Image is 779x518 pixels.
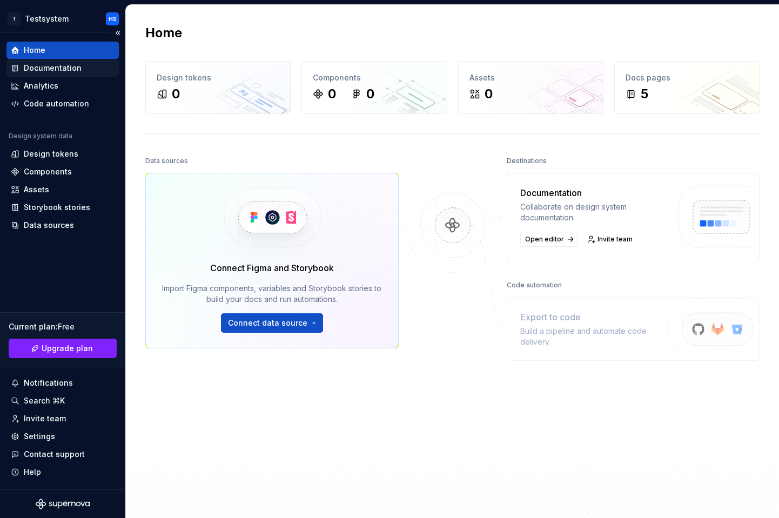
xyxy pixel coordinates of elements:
button: Search ⌘K [6,392,119,409]
svg: Supernova Logo [36,499,90,509]
div: Import Figma components, variables and Storybook stories to build your docs and run automations. [161,283,383,305]
div: Search ⌘K [24,395,65,406]
div: Home [24,45,45,56]
div: 0 [485,85,493,103]
div: Design tokens [24,149,78,159]
a: Storybook stories [6,199,119,216]
div: Code automation [24,98,89,109]
h2: Home [145,24,182,42]
div: 0 [366,85,374,103]
div: Collaborate on design system documentation. [520,201,667,223]
div: Code automation [507,278,562,293]
div: T [8,12,21,25]
a: Assets [6,181,119,198]
a: Design tokens [6,145,119,163]
div: Notifications [24,378,73,388]
span: Invite team [597,235,633,244]
a: Home [6,42,119,59]
button: Contact support [6,446,119,463]
div: Testsystem [25,14,69,24]
div: Analytics [24,80,58,91]
div: Documentation [24,63,82,73]
a: Assets0 [458,61,603,114]
div: Invite team [24,413,66,424]
a: Invite team [6,410,119,427]
span: Upgrade plan [42,343,93,354]
button: Collapse sidebar [110,25,125,41]
div: Data sources [145,153,188,169]
div: Assets [469,72,592,83]
a: Documentation [6,59,119,77]
div: Docs pages [626,72,748,83]
div: Build a pipeline and automate code delivery. [520,326,667,347]
button: Notifications [6,374,119,392]
div: Destinations [507,153,547,169]
div: Components [313,72,435,83]
div: 5 [641,85,648,103]
a: Upgrade plan [9,339,117,358]
a: Analytics [6,77,119,95]
div: Contact support [24,449,85,460]
span: Open editor [525,235,564,244]
button: TTestsystemHS [2,7,123,30]
div: Help [24,467,41,477]
div: Settings [24,431,55,442]
div: Data sources [24,220,74,231]
div: Design tokens [157,72,279,83]
div: 0 [172,85,180,103]
div: HS [109,15,117,23]
a: Open editor [520,232,577,247]
a: Components00 [301,61,447,114]
a: Data sources [6,217,119,234]
div: Components [24,166,72,177]
div: 0 [328,85,336,103]
span: Connect data source [228,318,307,328]
div: Documentation [520,186,667,199]
div: Assets [24,184,49,195]
a: Docs pages5 [614,61,760,114]
button: Connect data source [221,313,323,333]
div: Connect Figma and Storybook [210,261,334,274]
a: Settings [6,428,119,445]
button: Help [6,463,119,481]
a: Code automation [6,95,119,112]
a: Components [6,163,119,180]
a: Invite team [584,232,637,247]
div: Export to code [520,311,667,324]
div: Storybook stories [24,202,90,213]
div: Current plan : Free [9,321,117,332]
a: Design tokens0 [145,61,291,114]
div: Design system data [9,132,72,140]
